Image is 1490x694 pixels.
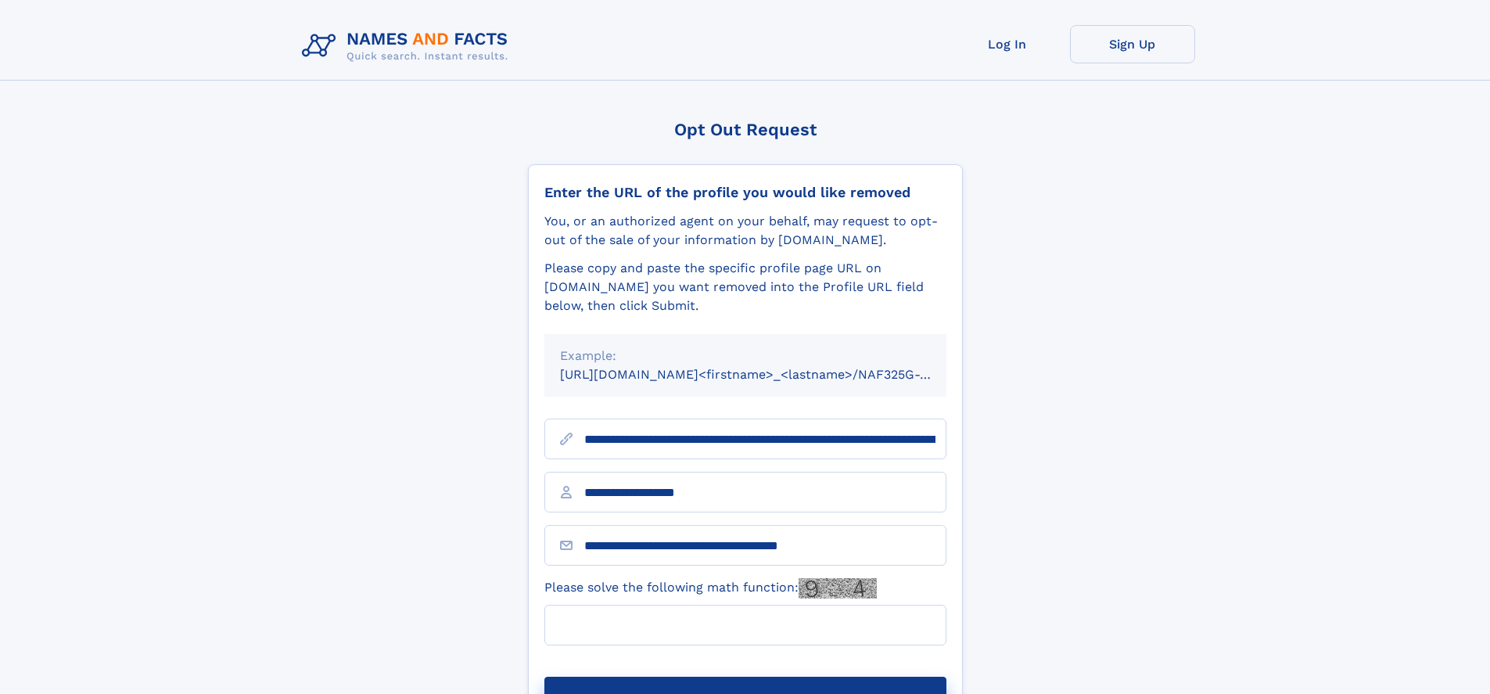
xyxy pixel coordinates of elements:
[945,25,1070,63] a: Log In
[296,25,521,67] img: Logo Names and Facts
[544,259,946,315] div: Please copy and paste the specific profile page URL on [DOMAIN_NAME] you want removed into the Pr...
[560,347,931,365] div: Example:
[1070,25,1195,63] a: Sign Up
[544,184,946,201] div: Enter the URL of the profile you would like removed
[528,120,963,139] div: Opt Out Request
[560,367,976,382] small: [URL][DOMAIN_NAME]<firstname>_<lastname>/NAF325G-xxxxxxxx
[544,212,946,250] div: You, or an authorized agent on your behalf, may request to opt-out of the sale of your informatio...
[544,578,877,599] label: Please solve the following math function:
